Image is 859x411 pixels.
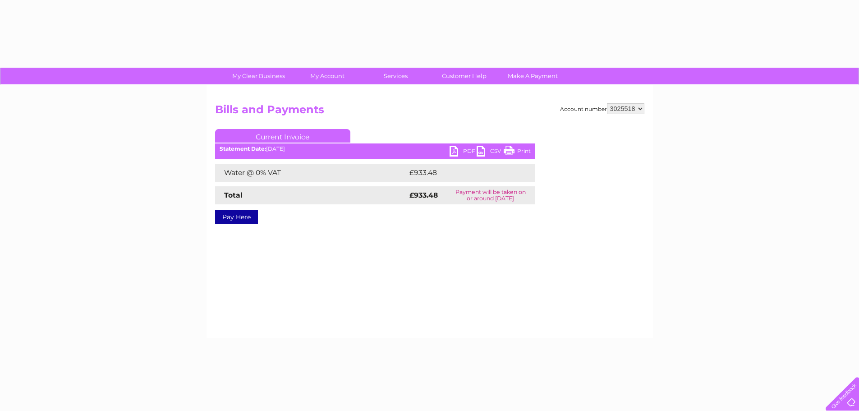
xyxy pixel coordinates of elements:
[215,210,258,224] a: Pay Here
[215,103,644,120] h2: Bills and Payments
[215,129,350,143] a: Current Invoice
[446,186,535,204] td: Payment will be taken on or around [DATE]
[215,146,535,152] div: [DATE]
[496,68,570,84] a: Make A Payment
[221,68,296,84] a: My Clear Business
[215,164,407,182] td: Water @ 0% VAT
[409,191,438,199] strong: £933.48
[560,103,644,114] div: Account number
[407,164,519,182] td: £933.48
[477,146,504,159] a: CSV
[427,68,501,84] a: Customer Help
[504,146,531,159] a: Print
[358,68,433,84] a: Services
[450,146,477,159] a: PDF
[224,191,243,199] strong: Total
[290,68,364,84] a: My Account
[220,145,266,152] b: Statement Date:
